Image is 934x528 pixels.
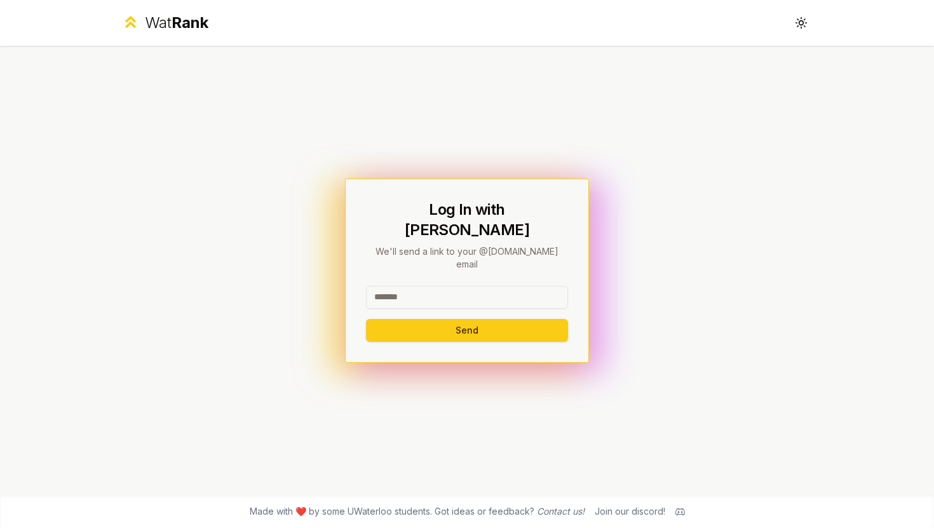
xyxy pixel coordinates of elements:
button: Send [366,319,568,342]
div: Wat [145,13,208,33]
span: Made with ❤️ by some UWaterloo students. Got ideas or feedback? [250,505,585,518]
span: Rank [172,13,208,32]
h1: Log In with [PERSON_NAME] [366,200,568,240]
p: We'll send a link to your @[DOMAIN_NAME] email [366,245,568,271]
a: Contact us! [537,506,585,517]
div: Join our discord! [595,505,665,518]
a: WatRank [121,13,208,33]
